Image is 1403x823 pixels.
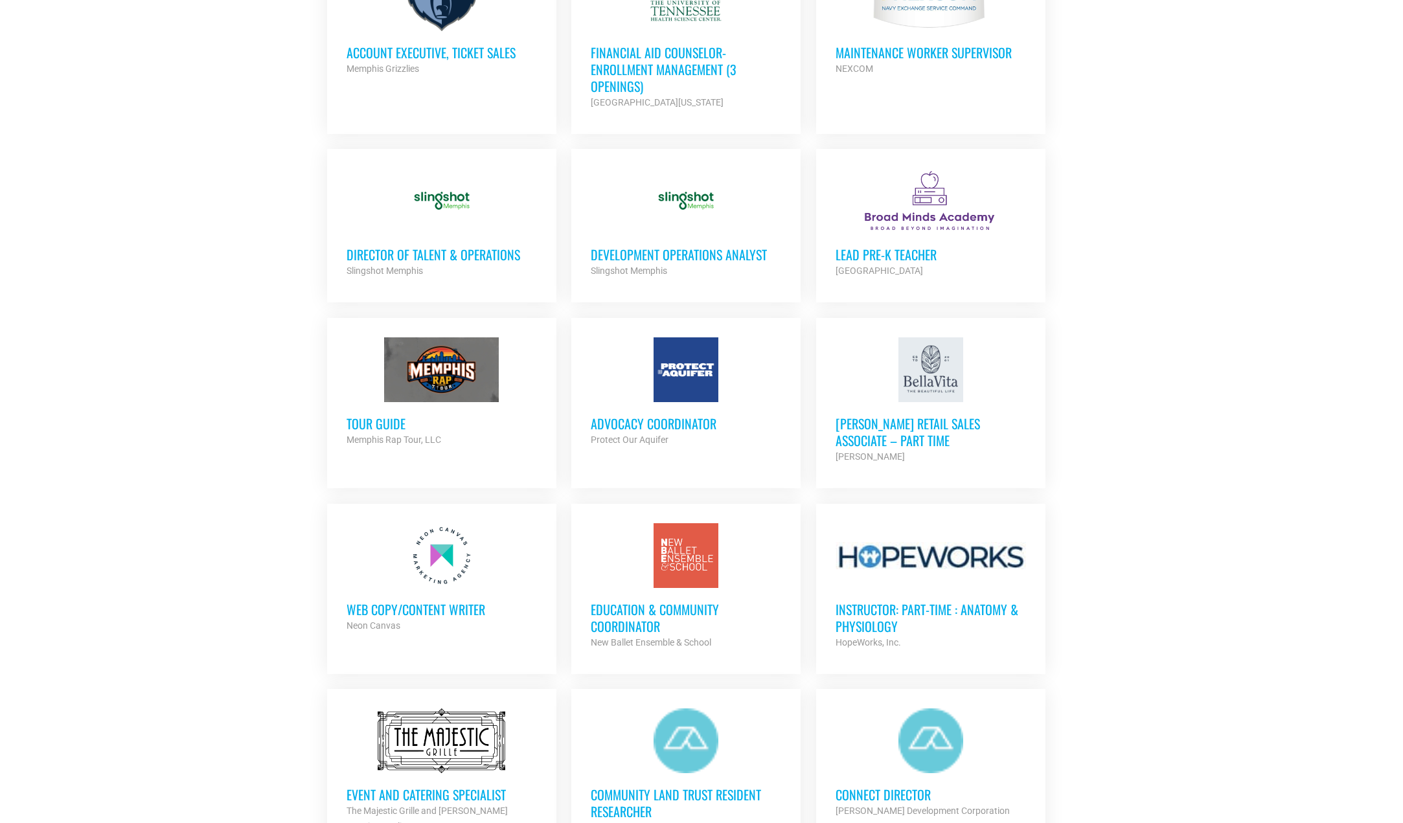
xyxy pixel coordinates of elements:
[347,601,537,618] h3: Web Copy/Content Writer
[836,786,1026,803] h3: Connect Director
[836,806,1010,816] strong: [PERSON_NAME] Development Corporation
[347,265,423,276] strong: Slingshot Memphis
[816,318,1045,484] a: [PERSON_NAME] Retail Sales Associate – Part Time [PERSON_NAME]
[347,44,537,61] h3: Account Executive, Ticket Sales
[591,97,724,107] strong: [GEOGRAPHIC_DATA][US_STATE]
[816,149,1045,298] a: Lead Pre-K Teacher [GEOGRAPHIC_DATA]
[591,601,781,635] h3: Education & Community Coordinator
[591,44,781,95] h3: Financial Aid Counselor-Enrollment Management (3 Openings)
[571,318,801,467] a: Advocacy Coordinator Protect Our Aquifer
[347,786,537,803] h3: Event and Catering Specialist
[347,63,419,74] strong: Memphis Grizzlies
[836,63,873,74] strong: NEXCOM
[836,637,901,648] strong: HopeWorks, Inc.
[347,434,441,445] strong: Memphis Rap Tour, LLC
[571,149,801,298] a: Development Operations Analyst Slingshot Memphis
[591,265,667,276] strong: Slingshot Memphis
[836,601,1026,635] h3: Instructor: Part-Time : Anatomy & Physiology
[347,415,537,432] h3: Tour Guide
[816,504,1045,670] a: Instructor: Part-Time : Anatomy & Physiology HopeWorks, Inc.
[836,44,1026,61] h3: MAINTENANCE WORKER SUPERVISOR
[347,246,537,263] h3: Director of Talent & Operations
[591,415,781,432] h3: Advocacy Coordinator
[347,620,400,631] strong: Neon Canvas
[571,504,801,670] a: Education & Community Coordinator New Ballet Ensemble & School
[591,434,668,445] strong: Protect Our Aquifer
[327,149,556,298] a: Director of Talent & Operations Slingshot Memphis
[327,318,556,467] a: Tour Guide Memphis Rap Tour, LLC
[327,504,556,653] a: Web Copy/Content Writer Neon Canvas
[836,246,1026,263] h3: Lead Pre-K Teacher
[836,265,923,276] strong: [GEOGRAPHIC_DATA]
[591,246,781,263] h3: Development Operations Analyst
[591,786,781,820] h3: Community Land Trust Resident Researcher
[836,415,1026,449] h3: [PERSON_NAME] Retail Sales Associate – Part Time
[836,451,905,462] strong: [PERSON_NAME]
[591,637,711,648] strong: New Ballet Ensemble & School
